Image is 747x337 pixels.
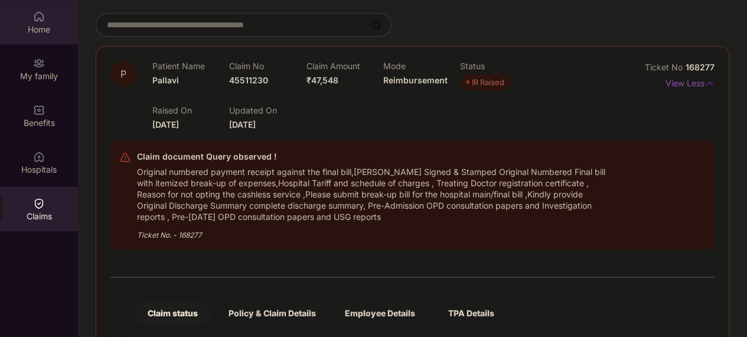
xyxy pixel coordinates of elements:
div: TPA Details [432,302,509,325]
img: svg+xml;base64,PHN2ZyB4bWxucz0iaHR0cDovL3d3dy53My5vcmcvMjAwMC9zdmciIHdpZHRoPSIxNyIgaGVpZ2h0PSIxNy... [704,77,715,90]
span: 168277 [686,62,715,72]
div: Ticket No. - 168277 [137,222,608,241]
span: ₹47,548 [306,75,338,85]
span: Ticket No [645,62,686,72]
img: svg+xml;base64,PHN2ZyBpZD0iQ2xhaW0iIHhtbG5zPSJodHRwOi8vd3d3LnczLm9yZy8yMDAwL3N2ZyIgd2lkdGg9IjIwIi... [33,197,45,209]
span: 45511230 [229,75,268,85]
div: Claim document Query observed ! [137,150,608,164]
p: View Less [666,74,715,90]
p: Raised On [152,105,229,115]
div: Original numbered payment receipt against the final bill,[PERSON_NAME] Signed & Stamped Original ... [137,164,608,222]
div: IR Raised [472,76,504,88]
div: Claim status [134,302,211,325]
div: Policy & Claim Details [216,302,327,325]
span: P [120,69,126,79]
img: svg+xml;base64,PHN2ZyBpZD0iSG9tZSIgeG1sbnM9Imh0dHA6Ly93d3cudzMub3JnLzIwMDAvc3ZnIiB3aWR0aD0iMjAiIG... [33,11,45,22]
p: Status [460,61,537,71]
img: svg+xml;base64,PHN2ZyBpZD0iSG9zcGl0YWxzIiB4bWxucz0iaHR0cDovL3d3dy53My5vcmcvMjAwMC9zdmciIHdpZHRoPS... [33,151,45,163]
img: svg+xml;base64,PHN2ZyBpZD0iU2VhcmNoLTMyeDMyIiB4bWxucz0iaHR0cDovL3d3dy53My5vcmcvMjAwMC9zdmciIHdpZH... [371,20,381,30]
p: Mode [383,61,460,71]
span: Reimbursement [383,75,448,85]
div: Employee Details [333,302,427,325]
p: Updated On [229,105,306,115]
span: [DATE] [152,119,179,129]
p: Claim Amount [306,61,383,71]
img: svg+xml;base64,PHN2ZyB4bWxucz0iaHR0cDovL3d3dy53My5vcmcvMjAwMC9zdmciIHdpZHRoPSIyNCIgaGVpZ2h0PSIyNC... [119,151,131,163]
span: Pallavi [152,75,179,85]
span: [DATE] [229,119,256,129]
img: svg+xml;base64,PHN2ZyBpZD0iQmVuZWZpdHMiIHhtbG5zPSJodHRwOi8vd3d3LnczLm9yZy8yMDAwL3N2ZyIgd2lkdGg9Ij... [33,104,45,116]
p: Patient Name [152,61,229,71]
p: Claim No [229,61,306,71]
img: svg+xml;base64,PHN2ZyB3aWR0aD0iMjAiIGhlaWdodD0iMjAiIHZpZXdCb3g9IjAgMCAyMCAyMCIgZmlsbD0ibm9uZSIgeG... [33,57,45,69]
